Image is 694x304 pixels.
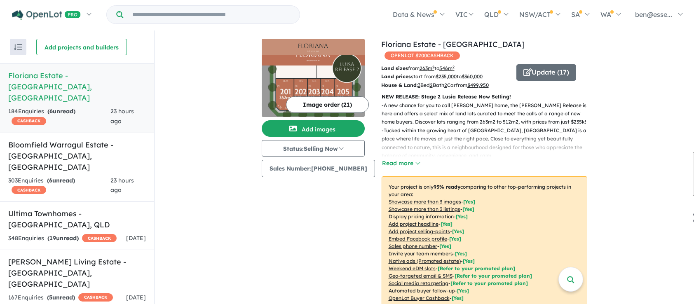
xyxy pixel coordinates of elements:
span: 23 hours ago [110,108,134,125]
span: [ Yes ] [452,228,464,234]
img: Openlot PRO Logo White [12,10,81,20]
h5: Floriana Estate - [GEOGRAPHIC_DATA] , [GEOGRAPHIC_DATA] [8,70,146,103]
u: OpenLot Buyer Cashback [389,295,450,301]
u: Social media retargeting [389,280,448,286]
span: 19 [49,234,56,242]
div: 348 Enquir ies [8,234,117,243]
span: [Refer to your promoted plan] [455,273,532,279]
u: Weekend eDM slots [389,265,436,271]
h5: [PERSON_NAME] Living Estate - [GEOGRAPHIC_DATA] , [GEOGRAPHIC_DATA] [8,256,146,290]
u: Add project selling-points [389,228,450,234]
u: Sales phone number [389,243,437,249]
strong: ( unread) [47,108,75,115]
p: NEW RELEASE: Stage 2 Lusia Release Now Selling! [382,93,587,101]
span: ben@esse... [635,10,672,19]
u: 3 [418,82,420,88]
a: Floriana Estate - Bonshaw LogoFloriana Estate - Bonshaw [262,39,365,117]
sup: 2 [432,65,434,69]
span: 6 [49,177,52,184]
a: Floriana Estate - [GEOGRAPHIC_DATA] [381,40,525,49]
u: 2 [430,82,433,88]
span: [ Yes ] [462,206,474,212]
span: [DATE] [126,234,146,242]
span: [ Yes ] [439,243,451,249]
h5: Ultima Townhomes - [GEOGRAPHIC_DATA] , QLD [8,208,146,230]
span: CASHBACK [78,293,113,302]
span: [ Yes ] [455,250,467,257]
p: start from [381,72,510,81]
span: CASHBACK [82,234,117,242]
span: OPENLOT $ 200 CASHBACK [385,51,460,60]
img: Floriana Estate - Bonshaw Logo [265,42,361,52]
strong: ( unread) [47,234,79,242]
span: [ Yes ] [449,236,461,242]
u: $ 499,950 [467,82,489,88]
button: Read more [382,159,420,168]
u: Display pricing information [389,213,454,220]
strong: ( unread) [47,294,75,301]
u: Native ads (Promoted estate) [389,258,461,264]
span: [Yes] [452,295,464,301]
u: Embed Facebook profile [389,236,447,242]
u: $ 235,000 [436,73,457,80]
span: [ Yes ] [441,221,453,227]
u: 263 m [420,65,434,71]
span: [ Yes ] [463,199,475,205]
div: 303 Enquir ies [8,176,110,196]
button: Sales Number:[PHONE_NUMBER] [262,160,375,177]
span: [DATE] [126,294,146,301]
span: [Yes] [457,288,469,294]
p: - Tucked within the growing heart of [GEOGRAPHIC_DATA], [GEOGRAPHIC_DATA] is a place where life m... [382,126,594,177]
span: CASHBACK [12,186,46,194]
div: 167 Enquir ies [8,293,113,303]
p: - A new chance for you to call [PERSON_NAME] home, the [PERSON_NAME] Release is here and offers a... [382,101,594,126]
b: Land prices [381,73,411,80]
p: Bed Bath Car from [381,81,510,89]
u: Showcase more than 3 images [389,199,461,205]
button: Add projects and builders [36,39,127,55]
b: Land sizes [381,65,408,71]
b: House & Land: [381,82,418,88]
span: [Yes] [463,258,475,264]
span: [Refer to your promoted plan] [438,265,515,271]
h5: Bloomfield Warragul Estate - [GEOGRAPHIC_DATA] , [GEOGRAPHIC_DATA] [8,139,146,173]
u: Showcase more than 3 listings [389,206,460,212]
input: Try estate name, suburb, builder or developer [125,6,298,23]
u: 546 m [439,65,455,71]
span: [Refer to your promoted plan] [450,280,528,286]
img: sort.svg [14,44,22,50]
u: $ 360,000 [462,73,483,80]
sup: 2 [453,65,455,69]
button: Update (17) [516,64,576,81]
span: [ Yes ] [456,213,468,220]
img: Floriana Estate - Bonshaw [262,55,365,117]
span: CASHBACK [12,117,46,125]
u: Invite your team members [389,250,453,257]
span: 5 [49,294,52,301]
span: 6 [49,108,53,115]
strong: ( unread) [47,177,75,184]
span: 23 hours ago [110,177,134,194]
button: Add images [262,120,365,137]
button: Image order (21) [286,96,369,113]
span: to [457,73,483,80]
u: 2 [444,82,447,88]
span: to [434,65,455,71]
b: 95 % ready [434,184,460,190]
button: Status:Selling Now [262,140,365,157]
u: Automated buyer follow-up [389,288,455,294]
u: Add project headline [389,221,438,227]
div: 184 Enquir ies [8,107,110,126]
u: Geo-targeted email & SMS [389,273,453,279]
p: from [381,64,510,72]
